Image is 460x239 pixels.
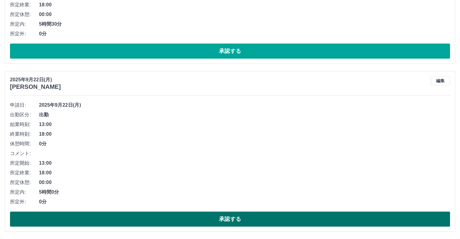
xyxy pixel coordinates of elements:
span: 所定終業: [10,1,39,8]
span: 所定開始: [10,160,39,167]
span: 5時間30分 [39,21,450,28]
span: 0分 [39,140,450,147]
span: 5時間0分 [39,189,450,196]
span: コメント: [10,150,39,157]
span: 所定内: [10,21,39,28]
span: 所定休憩: [10,179,39,186]
button: 承認する [10,44,450,59]
span: 2025年9月22日(月) [39,102,450,109]
span: 00:00 [39,11,450,18]
span: 所定休憩: [10,11,39,18]
span: 終業時刻: [10,131,39,138]
button: 承認する [10,212,450,227]
span: 所定内: [10,189,39,196]
span: 所定外: [10,30,39,37]
span: 始業時刻: [10,121,39,128]
span: 13:00 [39,160,450,167]
span: 出勤 [39,111,450,118]
button: 編集 [431,76,450,85]
span: 18:00 [39,169,450,176]
span: 出勤区分: [10,111,39,118]
p: 2025年9月22日(月) [10,76,61,83]
span: 18:00 [39,131,450,138]
span: 0分 [39,30,450,37]
span: 所定終業: [10,169,39,176]
h3: [PERSON_NAME] [10,83,61,90]
span: 00:00 [39,179,450,186]
span: 休憩時間: [10,140,39,147]
span: 所定外: [10,198,39,205]
span: 0分 [39,198,450,205]
span: 申請日: [10,102,39,109]
span: 13:00 [39,121,450,128]
span: 18:00 [39,1,450,8]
